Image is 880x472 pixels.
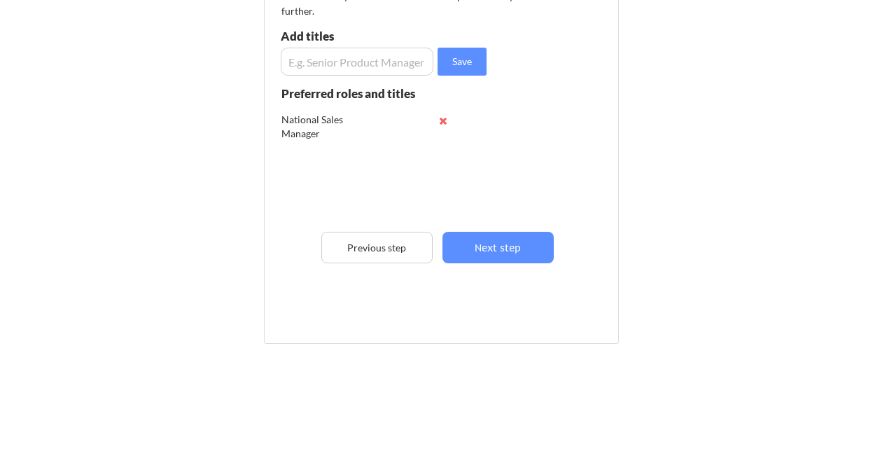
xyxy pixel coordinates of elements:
button: Save [438,48,487,76]
div: Preferred roles and titles [281,88,433,99]
div: National Sales Manager [281,113,373,140]
button: Next step [442,232,554,263]
div: Add titles [281,30,430,42]
button: Previous step [321,232,433,263]
input: E.g. Senior Product Manager [281,48,433,76]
